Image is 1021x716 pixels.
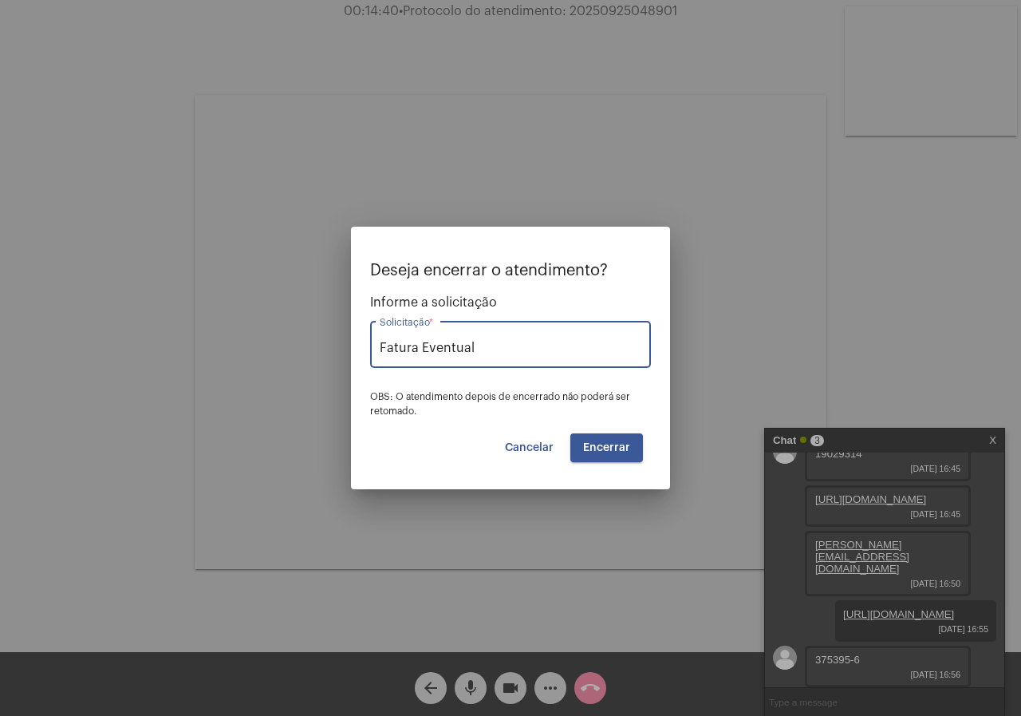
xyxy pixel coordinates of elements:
span: Cancelar [505,442,554,453]
button: Encerrar [570,433,643,462]
span: OBS: O atendimento depois de encerrado não poderá ser retomado. [370,392,630,416]
span: Encerrar [583,442,630,453]
input: Buscar solicitação [380,341,641,355]
span: Informe a solicitação [370,295,651,310]
p: Deseja encerrar o atendimento? [370,262,651,279]
button: Cancelar [492,433,566,462]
